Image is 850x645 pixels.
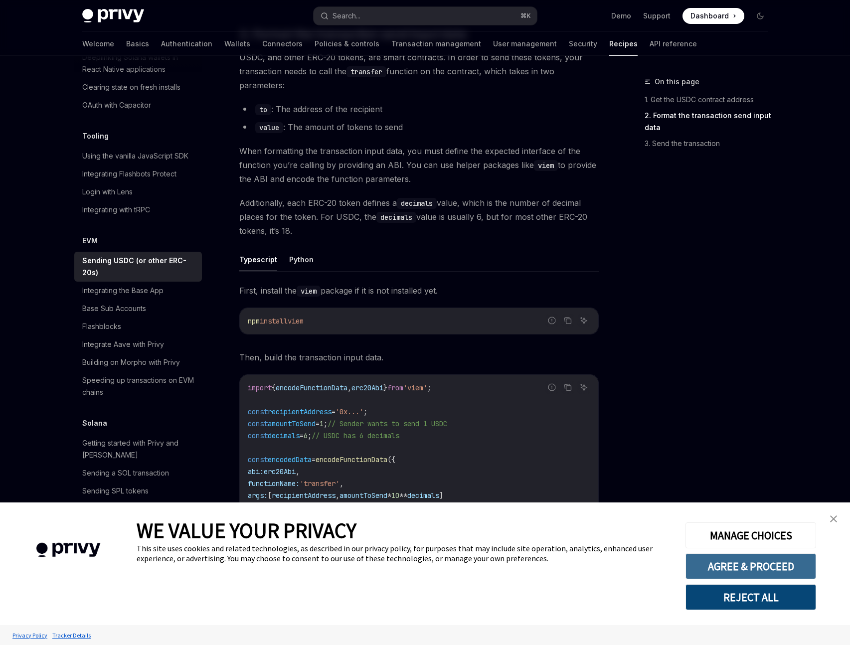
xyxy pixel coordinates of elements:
[239,350,599,364] span: Then, build the transaction input data.
[248,419,268,428] span: const
[74,482,202,500] a: Sending SPL tokens
[255,122,283,133] code: value
[74,282,202,300] a: Integrating the Base App
[74,78,202,96] a: Clearing state on fresh installs
[15,528,122,572] img: company logo
[545,381,558,394] button: Report incorrect code
[351,383,383,392] span: erc20Abi
[520,12,531,20] span: ⌘ K
[312,431,399,440] span: // USDC has 6 decimals
[340,479,343,488] span: ,
[82,467,169,479] div: Sending a SOL transaction
[82,321,121,332] div: Flashblocks
[300,479,340,488] span: 'transfer'
[239,144,599,186] span: When formatting the transaction input data, you must define the expected interface of the functio...
[685,522,816,548] button: MANAGE CHOICES
[82,150,188,162] div: Using the vanilla JavaScript SDK
[376,212,416,223] code: decimals
[332,407,336,416] span: =
[82,186,133,198] div: Login with Lens
[82,303,146,315] div: Base Sub Accounts
[268,455,312,464] span: encodedData
[609,32,638,56] a: Recipes
[248,317,260,325] span: npm
[561,314,574,327] button: Copy the contents from the code block
[248,479,300,488] span: functionName:
[262,32,303,56] a: Connectors
[296,467,300,476] span: ,
[561,381,574,394] button: Copy the contents from the code block
[387,455,395,464] span: ({
[74,500,202,518] a: Configuring external connectors
[82,285,164,297] div: Integrating the Base App
[264,467,296,476] span: erc20Abi
[645,92,776,108] a: 1. Get the USDC contract address
[397,198,437,209] code: decimals
[255,104,271,115] code: to
[312,455,316,464] span: =
[391,491,399,500] span: 10
[74,147,202,165] a: Using the vanilla JavaScript SDK
[685,584,816,610] button: REJECT ALL
[260,317,288,325] span: install
[347,383,351,392] span: ,
[314,7,537,25] button: Search...⌘K
[682,8,744,24] a: Dashboard
[289,248,314,271] button: Python
[248,383,272,392] span: import
[383,383,387,392] span: }
[50,627,93,644] a: Tracker Details
[645,108,776,136] a: 2. Format the transaction send input data
[82,81,180,93] div: Clearing state on fresh installs
[315,32,379,56] a: Policies & controls
[82,9,144,23] img: dark logo
[82,99,151,111] div: OAuth with Capacitor
[82,32,114,56] a: Welcome
[645,136,776,152] a: 3. Send the transaction
[316,455,387,464] span: encodeFunctionData
[239,248,277,271] button: Typescript
[297,286,321,297] code: viem
[268,407,332,416] span: recipientAddress
[824,509,844,529] a: close banner
[577,381,590,394] button: Ask AI
[248,431,268,440] span: const
[569,32,597,56] a: Security
[403,383,427,392] span: 'viem'
[74,201,202,219] a: Integrating with tRPC
[336,491,340,500] span: ,
[363,407,367,416] span: ;
[655,76,699,88] span: On this page
[577,314,590,327] button: Ask AI
[82,338,164,350] div: Integrate Aave with Privy
[439,491,443,500] span: ]
[239,196,599,238] span: Additionally, each ERC-20 token defines a value, which is the number of decimal places for the to...
[276,383,347,392] span: encodeFunctionData
[650,32,697,56] a: API reference
[82,168,176,180] div: Integrating Flashbots Protect
[82,437,196,461] div: Getting started with Privy and [PERSON_NAME]
[391,32,481,56] a: Transaction management
[82,130,109,142] h5: Tooling
[137,543,671,563] div: This site uses cookies and related technologies, as described in our privacy policy, for purposes...
[74,353,202,371] a: Building on Morpho with Privy
[493,32,557,56] a: User management
[336,407,363,416] span: '0x...'
[830,515,837,522] img: close banner
[752,8,768,24] button: Toggle dark mode
[74,434,202,464] a: Getting started with Privy and [PERSON_NAME]
[74,371,202,401] a: Speeding up transactions on EVM chains
[74,165,202,183] a: Integrating Flashbots Protect
[137,517,356,543] span: WE VALUE YOUR PRIVACY
[316,419,320,428] span: =
[82,374,196,398] div: Speeding up transactions on EVM chains
[74,318,202,335] a: Flashblocks
[320,419,324,428] span: 1
[10,627,50,644] a: Privacy Policy
[248,467,264,476] span: abi:
[690,11,729,21] span: Dashboard
[268,419,316,428] span: amountToSend
[82,235,98,247] h5: EVM
[300,431,304,440] span: =
[74,183,202,201] a: Login with Lens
